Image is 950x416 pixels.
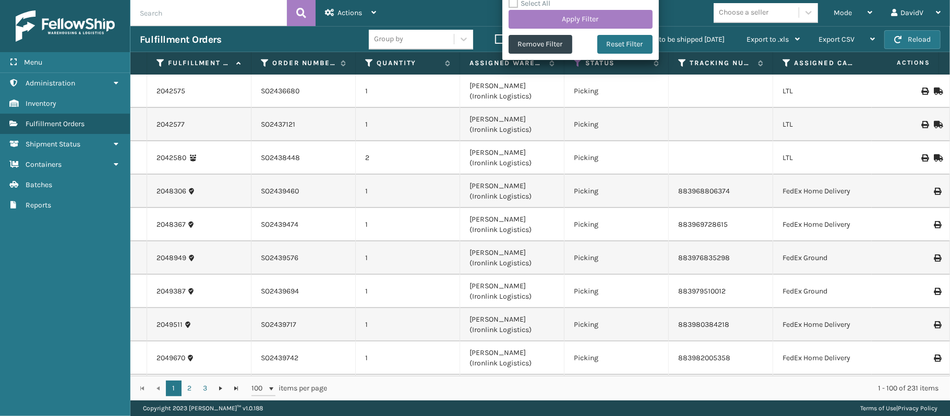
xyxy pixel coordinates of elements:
[356,141,460,175] td: 2
[197,381,213,396] a: 3
[834,8,852,17] span: Mode
[564,375,669,408] td: Picking
[16,10,115,42] img: logo
[374,34,403,45] div: Group by
[773,108,877,141] td: LTL
[460,141,564,175] td: [PERSON_NAME] (Ironlink Logistics)
[585,58,648,68] label: Status
[356,175,460,208] td: 1
[157,186,186,197] a: 2048306
[773,141,877,175] td: LTL
[934,188,940,195] i: Print Label
[623,35,725,44] label: Orders to be shipped [DATE]
[356,308,460,341] td: 1
[690,58,753,68] label: Tracking Number
[251,141,356,175] td: SO2438448
[251,383,267,394] span: 100
[860,405,896,412] a: Terms of Use
[678,287,726,296] a: 883979510012
[678,187,730,195] a: 883968806374
[564,308,669,341] td: Picking
[460,308,564,341] td: [PERSON_NAME] (Ironlink Logistics)
[157,353,185,363] a: 2049670
[342,383,939,394] div: 1 - 100 of 231 items
[719,7,768,18] div: Choose a seller
[229,381,244,396] a: Go to the last page
[564,241,669,275] td: Picking
[157,286,186,297] a: 2049387
[597,35,653,54] button: Reset Filter
[773,308,877,341] td: FedEx Home Delivery
[678,320,729,329] a: 883980384218
[509,35,572,54] button: Remove Filter
[356,341,460,375] td: 1
[251,341,356,375] td: SO2439742
[460,175,564,208] td: [PERSON_NAME] (Ironlink Logistics)
[495,35,602,44] label: Use regular Palletizing mode
[377,58,440,68] label: Quantity
[773,275,877,308] td: FedEx Ground
[26,180,52,189] span: Batches
[934,354,940,362] i: Print Label
[460,241,564,275] td: [PERSON_NAME] (Ironlink Logistics)
[934,288,940,295] i: Print Label
[24,58,42,67] span: Menu
[564,108,669,141] td: Picking
[747,35,789,44] span: Export to .xls
[251,275,356,308] td: SO2439694
[934,321,940,328] i: Print Label
[564,341,669,375] td: Picking
[26,160,62,169] span: Containers
[921,154,928,162] i: Print BOL
[564,75,669,108] td: Picking
[898,405,937,412] a: Privacy Policy
[678,220,728,229] a: 883969728615
[794,58,857,68] label: Assigned Carrier Service
[213,381,229,396] a: Go to the next page
[460,75,564,108] td: [PERSON_NAME] (Ironlink Logistics)
[773,375,877,408] td: FedEx Home Delivery
[678,353,730,362] a: 883982005358
[157,253,186,263] a: 2048949
[934,221,940,228] i: Print Label
[460,341,564,375] td: [PERSON_NAME] (Ironlink Logistics)
[564,275,669,308] td: Picking
[460,375,564,408] td: [PERSON_NAME] (Ironlink Logistics)
[460,208,564,241] td: [PERSON_NAME] (Ironlink Logistics)
[564,208,669,241] td: Picking
[921,88,928,95] i: Print BOL
[773,341,877,375] td: FedEx Home Delivery
[934,88,940,95] i: Mark as Shipped
[251,381,328,396] span: items per page
[26,201,51,210] span: Reports
[678,253,730,262] a: 883976835298
[140,33,221,46] h3: Fulfillment Orders
[921,121,928,128] i: Print BOL
[509,10,653,29] button: Apply Filter
[251,375,356,408] td: SO2439811
[157,320,183,330] a: 2049511
[356,275,460,308] td: 1
[251,108,356,141] td: SO2437121
[251,75,356,108] td: SO2436680
[934,254,940,262] i: Print Label
[356,75,460,108] td: 1
[819,35,855,44] span: Export CSV
[166,381,182,396] a: 1
[934,121,940,128] i: Mark as Shipped
[26,140,80,149] span: Shipment Status
[157,153,186,163] a: 2042580
[460,275,564,308] td: [PERSON_NAME] (Ironlink Logistics)
[356,108,460,141] td: 1
[26,99,56,108] span: Inventory
[26,79,75,88] span: Administration
[564,175,669,208] td: Picking
[460,108,564,141] td: [PERSON_NAME] (Ironlink Logistics)
[773,208,877,241] td: FedEx Home Delivery
[470,58,544,68] label: Assigned Warehouse
[564,141,669,175] td: Picking
[773,175,877,208] td: FedEx Home Delivery
[251,308,356,341] td: SO2439717
[143,400,263,416] p: Copyright 2023 [PERSON_NAME]™ v 1.0.188
[773,241,877,275] td: FedEx Ground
